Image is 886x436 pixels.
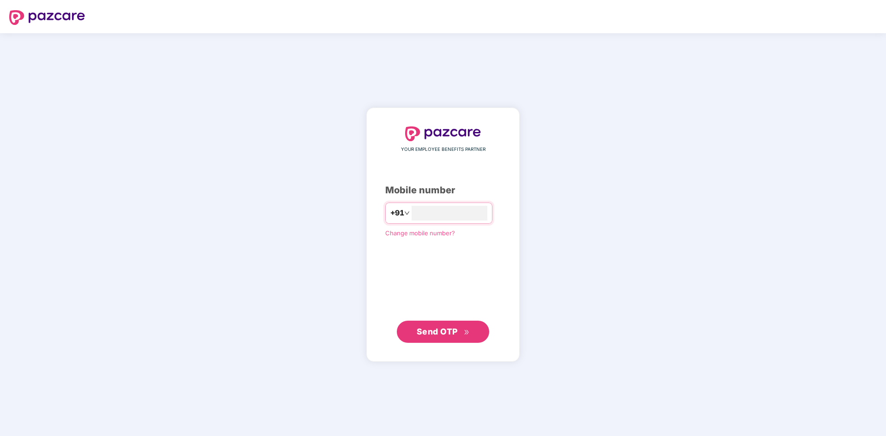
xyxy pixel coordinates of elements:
[401,146,485,153] span: YOUR EMPLOYEE BENEFITS PARTNER
[404,210,410,216] span: down
[464,329,470,335] span: double-right
[390,207,404,219] span: +91
[385,229,455,237] a: Change mobile number?
[9,10,85,25] img: logo
[417,327,458,336] span: Send OTP
[385,183,501,197] div: Mobile number
[405,126,481,141] img: logo
[397,321,489,343] button: Send OTPdouble-right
